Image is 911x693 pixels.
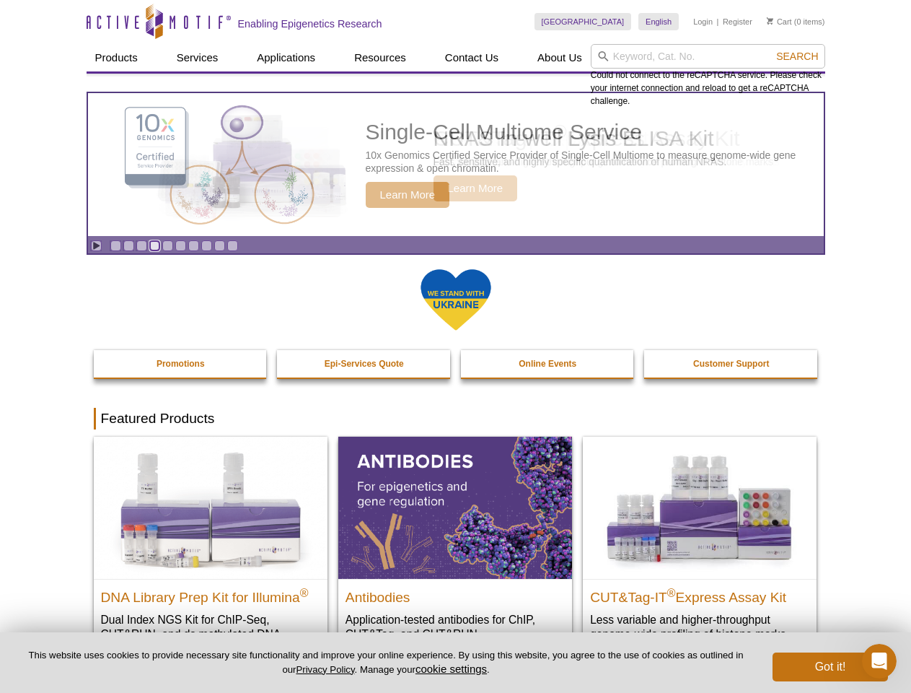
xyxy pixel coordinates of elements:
a: Go to slide 2 [123,240,134,251]
button: cookie settings [415,663,487,675]
img: DNA Library Prep Kit for Illumina [94,437,327,578]
p: Application-tested antibodies for ChIP, CUT&Tag, and CUT&RUN. [346,612,565,642]
button: Got it! [773,653,888,681]
li: | [717,13,719,30]
a: Customer Support [644,350,819,378]
a: Go to slide 10 [227,240,238,251]
a: Products [87,44,146,71]
a: Go to slide 4 [149,240,160,251]
a: Privacy Policy [296,664,354,675]
a: Promotions [94,350,268,378]
a: [GEOGRAPHIC_DATA] [534,13,632,30]
img: We Stand With Ukraine [420,268,492,332]
h2: Enabling Epigenetics Research [238,17,382,30]
button: Search [772,50,822,63]
p: 10x Genomics Certified Service Provider of Single-Cell Multiome to measure genome-wide gene expre... [366,149,817,175]
a: Go to slide 8 [201,240,212,251]
a: CUT&Tag-IT® Express Assay Kit CUT&Tag-IT®Express Assay Kit Less variable and higher-throughput ge... [583,437,817,655]
iframe: Intercom live chat [862,644,897,679]
img: Your Cart [767,17,773,25]
img: Single-Cell Multiome Service [111,99,327,231]
a: Resources [346,44,415,71]
a: Online Events [461,350,635,378]
a: English [638,13,679,30]
input: Keyword, Cat. No. [591,44,825,69]
a: Go to slide 6 [175,240,186,251]
a: Go to slide 9 [214,240,225,251]
p: Dual Index NGS Kit for ChIP-Seq, CUT&RUN, and ds methylated DNA assays. [101,612,320,656]
span: Learn More [366,182,450,208]
a: Go to slide 1 [110,240,121,251]
a: All Antibodies Antibodies Application-tested antibodies for ChIP, CUT&Tag, and CUT&RUN. [338,437,572,655]
h2: Single-Cell Multiome Service [366,121,817,143]
a: Register [723,17,752,27]
a: DNA Library Prep Kit for Illumina DNA Library Prep Kit for Illumina® Dual Index NGS Kit for ChIP-... [94,437,327,670]
a: Toggle autoplay [91,240,102,251]
img: All Antibodies [338,437,572,578]
li: (0 items) [767,13,825,30]
a: Single-Cell Multiome Service Single-Cell Multiome Service 10x Genomics Certified Service Provider... [88,93,824,236]
a: Login [693,17,713,27]
img: CUT&Tag-IT® Express Assay Kit [583,437,817,578]
strong: Online Events [519,359,576,369]
a: Go to slide 7 [188,240,199,251]
p: This website uses cookies to provide necessary site functionality and improve your online experie... [23,649,749,676]
article: Single-Cell Multiome Service [88,93,824,236]
a: Go to slide 3 [136,240,147,251]
strong: Customer Support [693,359,769,369]
a: About Us [529,44,591,71]
span: Search [776,51,818,62]
strong: Promotions [157,359,205,369]
h2: CUT&Tag-IT Express Assay Kit [590,583,809,605]
p: Less variable and higher-throughput genome-wide profiling of histone marks​. [590,612,809,642]
div: Could not connect to the reCAPTCHA service. Please check your internet connection and reload to g... [591,44,825,108]
a: Epi-Services Quote [277,350,452,378]
h2: Antibodies [346,583,565,605]
a: Services [168,44,227,71]
h2: DNA Library Prep Kit for Illumina [101,583,320,605]
h2: Featured Products [94,408,818,430]
sup: ® [300,586,309,598]
a: Go to slide 5 [162,240,173,251]
strong: Epi-Services Quote [325,359,404,369]
a: Cart [767,17,792,27]
sup: ® [667,586,676,598]
a: Applications [248,44,324,71]
a: Contact Us [436,44,507,71]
